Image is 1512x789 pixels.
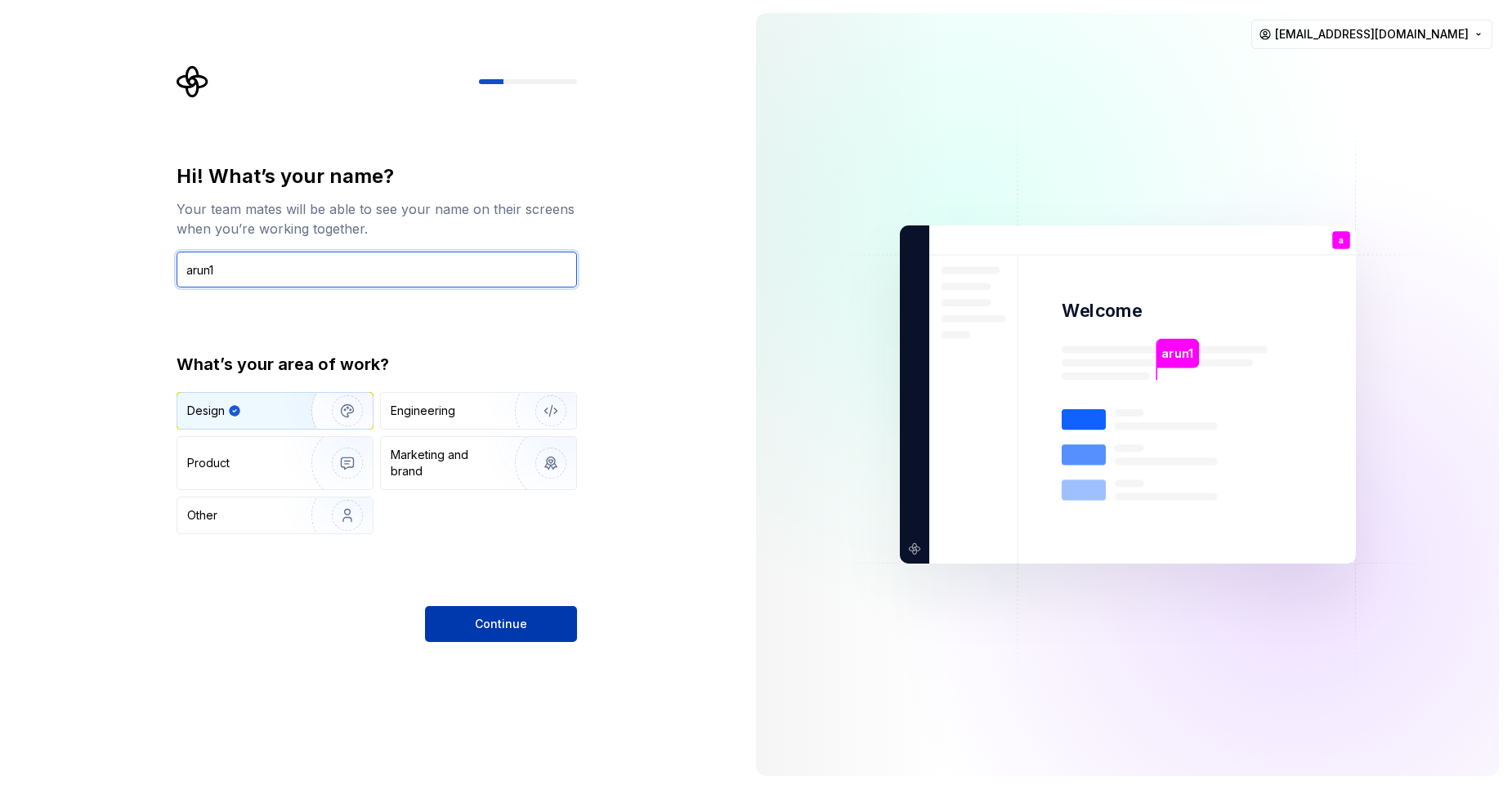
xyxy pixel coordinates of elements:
[475,616,527,632] span: Continue
[187,403,225,419] div: Design
[177,163,577,189] div: Hi! What’s your name?
[177,353,577,376] div: What’s your area of work?
[177,199,577,238] div: Your team mates will be able to see your name on their screens when you’re working together.
[1338,236,1343,245] p: a
[177,65,209,98] svg: Supernova Logo
[187,455,230,471] div: Product
[187,507,217,524] div: Other
[391,447,501,479] div: Marketing and brand
[1161,345,1193,363] p: arun1
[1251,20,1492,49] button: [EMAIL_ADDRESS][DOMAIN_NAME]
[1062,299,1142,323] p: Welcome
[425,606,577,642] button: Continue
[391,403,455,419] div: Engineering
[177,252,577,288] input: Han Solo
[1275,26,1469,42] span: [EMAIL_ADDRESS][DOMAIN_NAME]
